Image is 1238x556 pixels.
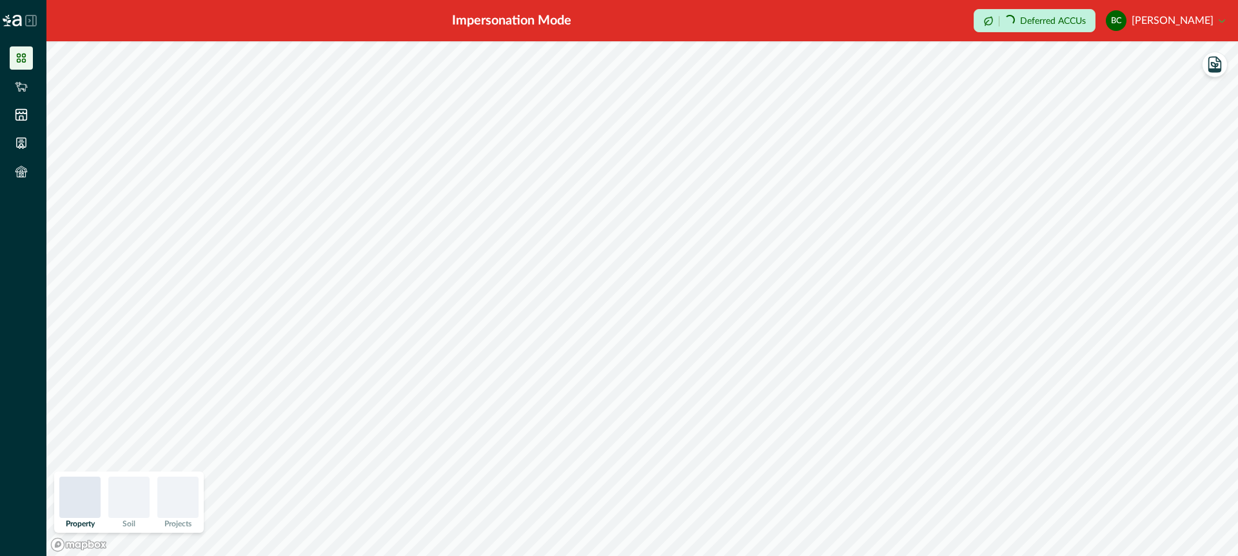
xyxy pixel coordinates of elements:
[123,520,135,528] p: Soil
[50,537,107,552] a: Mapbox logo
[3,15,22,26] img: Logo
[46,41,1238,556] canvas: Map
[452,11,571,30] div: Impersonation Mode
[66,520,95,528] p: Property
[1106,5,1225,36] button: ben cassidy[PERSON_NAME]
[1020,16,1086,26] p: Deferred ACCUs
[164,520,192,528] p: Projects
